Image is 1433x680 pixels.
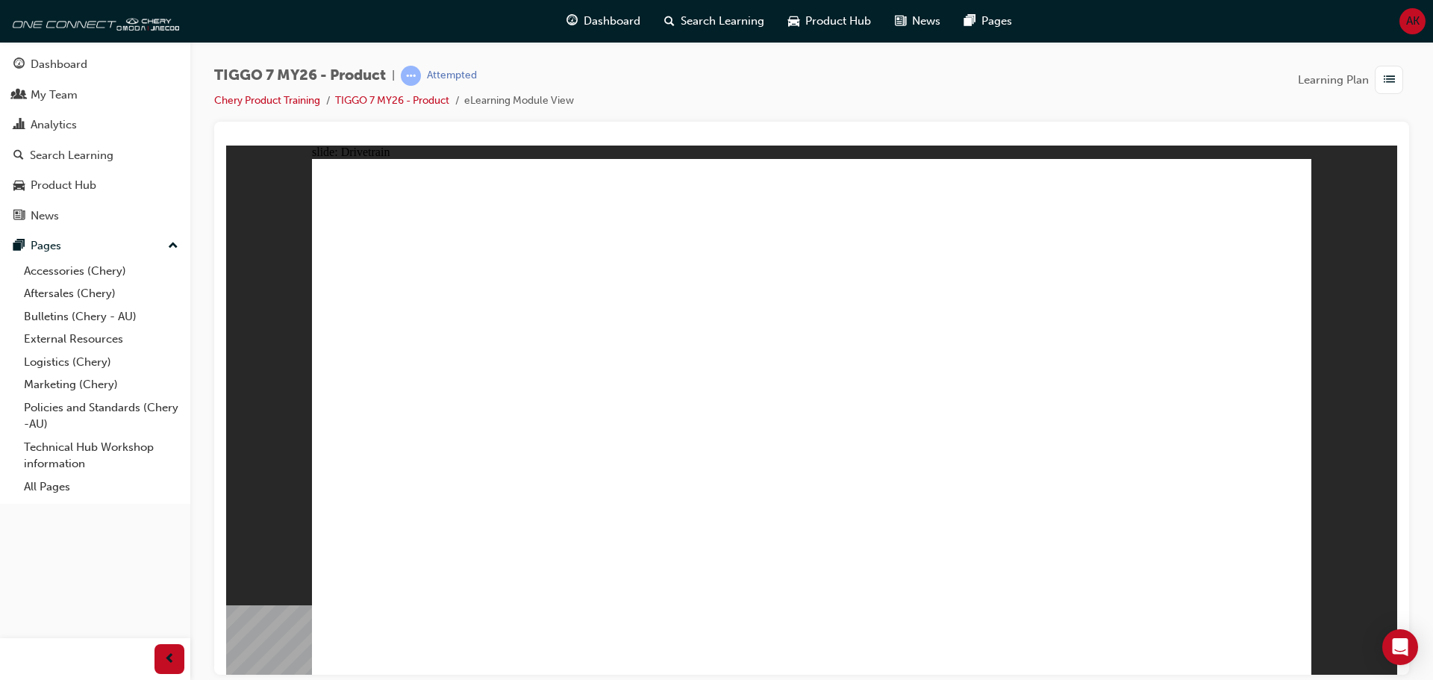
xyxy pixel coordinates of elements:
[805,13,871,30] span: Product Hub
[555,6,652,37] a: guage-iconDashboard
[664,12,675,31] span: search-icon
[401,66,421,86] span: learningRecordVerb_ATTEMPT-icon
[6,202,184,230] a: News
[18,475,184,499] a: All Pages
[214,67,386,84] span: TIGGO 7 MY26 - Product
[31,177,96,194] div: Product Hub
[584,13,640,30] span: Dashboard
[13,58,25,72] span: guage-icon
[13,210,25,223] span: news-icon
[164,650,175,669] span: prev-icon
[13,179,25,193] span: car-icon
[30,147,113,164] div: Search Learning
[6,142,184,169] a: Search Learning
[18,260,184,283] a: Accessories (Chery)
[31,237,61,255] div: Pages
[6,232,184,260] button: Pages
[31,208,59,225] div: News
[883,6,952,37] a: news-iconNews
[6,172,184,199] a: Product Hub
[18,328,184,351] a: External Resources
[981,13,1012,30] span: Pages
[1406,13,1420,30] span: AK
[214,94,320,107] a: Chery Product Training
[964,12,975,31] span: pages-icon
[18,373,184,396] a: Marketing (Chery)
[31,87,78,104] div: My Team
[895,12,906,31] span: news-icon
[788,12,799,31] span: car-icon
[6,51,184,78] a: Dashboard
[335,94,449,107] a: TIGGO 7 MY26 - Product
[776,6,883,37] a: car-iconProduct Hub
[6,111,184,139] a: Analytics
[18,436,184,475] a: Technical Hub Workshop information
[681,13,764,30] span: Search Learning
[31,56,87,73] div: Dashboard
[1399,8,1426,34] button: AK
[912,13,940,30] span: News
[168,237,178,256] span: up-icon
[6,81,184,109] a: My Team
[392,67,395,84] span: |
[952,6,1024,37] a: pages-iconPages
[1382,629,1418,665] div: Open Intercom Messenger
[31,116,77,134] div: Analytics
[6,48,184,232] button: DashboardMy TeamAnalyticsSearch LearningProduct HubNews
[427,69,477,83] div: Attempted
[18,305,184,328] a: Bulletins (Chery - AU)
[1384,71,1395,90] span: list-icon
[13,89,25,102] span: people-icon
[652,6,776,37] a: search-iconSearch Learning
[13,149,24,163] span: search-icon
[464,93,574,110] li: eLearning Module View
[18,351,184,374] a: Logistics (Chery)
[13,240,25,253] span: pages-icon
[1298,66,1409,94] button: Learning Plan
[566,12,578,31] span: guage-icon
[18,396,184,436] a: Policies and Standards (Chery -AU)
[13,119,25,132] span: chart-icon
[18,282,184,305] a: Aftersales (Chery)
[7,6,179,36] img: oneconnect
[1298,72,1369,89] span: Learning Plan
